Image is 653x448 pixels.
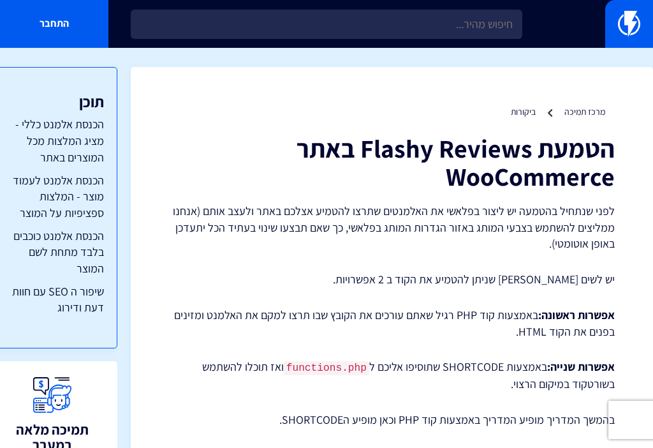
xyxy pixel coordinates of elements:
a: הכנסת אלמנט לעמוד מוצר - המלצות ספציפיות על המוצר [1,172,105,221]
h3: תוכן [1,93,105,110]
p: באמצעות SHORTCODE שתוסיפו אליכם ל ואז תוכלו להשתמש בשורטקוד במיקום הרצוי. [169,359,615,392]
p: לפני שנתחיל בהטמעה יש ליצור בפלאשי את האלמנטים שתרצו להטמיע אצלכם באתר ולעצב אותם (אנחנו ממליצים ... [169,203,615,252]
code: functions.php [284,361,369,375]
input: חיפוש מהיר... [131,10,522,39]
strong: אפשרות ראשונה: [538,308,615,322]
strong: אפשרות שנייה: [547,359,615,374]
a: ביקורות [511,106,536,117]
p: באמצעות קוד PHP רגיל שאתם עורכים את הקובץ שבו תרצו למקם את האלמנט ומזינים בפנים את הקוד HTML. [169,307,615,340]
p: יש לשים [PERSON_NAME] שניתן להטמיע את הקוד ב 2 אפשרויות. [169,271,615,288]
h1: הטמעת Flashy Reviews באתר WooCommerce [169,134,615,190]
p: בהמשך המדריך מופיע המדריך באמצעות קוד PHP וכאן מופיע הSHORTCODE. [169,412,615,428]
a: שיפור ה SEO עם חוות דעת ודירוג [1,283,105,316]
a: הכנסת אלמנט כוכבים בלבד מתחת לשם המוצר [1,228,105,277]
a: הכנסת אלמנט כללי - מציג המלצות מכל המוצרים באתר [1,116,105,165]
a: מרכז תמיכה [564,106,605,117]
